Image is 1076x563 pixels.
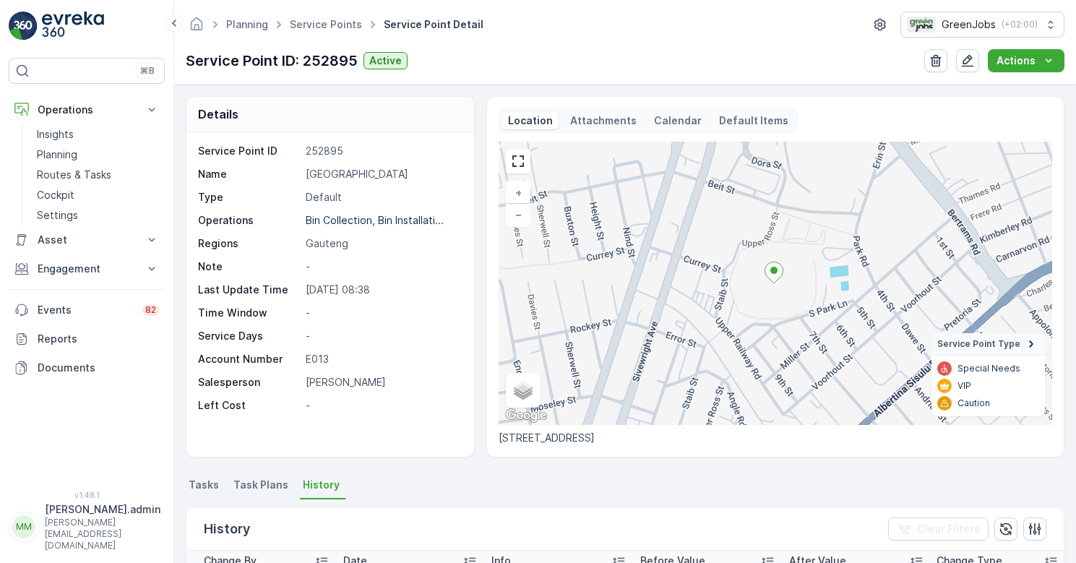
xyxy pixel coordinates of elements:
img: Green_Jobs_Logo.png [907,17,936,33]
p: Reports [38,332,159,346]
p: Location [508,113,553,128]
a: Layers [507,374,539,406]
p: [STREET_ADDRESS] [499,431,1052,445]
p: Details [198,106,238,123]
p: VIP [957,380,971,392]
p: Left Cost [198,398,300,413]
p: ( +02:00 ) [1002,19,1038,30]
button: Operations [9,95,165,124]
p: Documents [38,361,159,375]
p: - [306,398,459,413]
img: logo_light-DOdMpM7g.png [42,12,104,40]
p: - [306,306,459,320]
span: v 1.48.1 [9,491,165,499]
p: Regions [198,236,300,251]
p: [PERSON_NAME] [306,375,459,390]
p: Actions [997,53,1036,68]
a: Settings [31,205,165,225]
a: Documents [9,353,165,382]
img: Google [502,406,550,425]
button: Asset [9,225,165,254]
p: Last Update Time [198,283,300,297]
p: 252895 [306,144,459,158]
p: Service Days [198,329,300,343]
span: Task Plans [233,478,288,492]
p: GreenJobs [942,17,996,32]
p: Operations [198,213,300,228]
p: Time Window [198,306,300,320]
span: Service Point Type [937,338,1020,350]
p: Operations [38,103,136,117]
p: Salesperson [198,375,300,390]
span: + [515,186,522,199]
span: History [303,478,340,492]
p: Engagement [38,262,136,276]
p: Bin Collection, Bin Installati... [306,214,444,226]
button: Actions [988,49,1064,72]
p: - [306,329,459,343]
p: [GEOGRAPHIC_DATA] [306,167,459,181]
a: Insights [31,124,165,145]
p: Note [198,259,300,274]
p: 82 [145,304,156,316]
p: Calendar [654,113,702,128]
img: logo [9,12,38,40]
a: Reports [9,325,165,353]
p: Account Number [198,352,300,366]
span: Service Point Detail [381,17,486,32]
p: Asset [38,233,136,247]
p: Service Point ID: 252895 [186,50,358,72]
p: [DATE] 08:38 [306,283,459,297]
a: Cockpit [31,185,165,205]
span: Tasks [189,478,219,492]
p: History [204,519,250,539]
p: [PERSON_NAME][EMAIL_ADDRESS][DOMAIN_NAME] [45,517,160,551]
a: View Fullscreen [507,150,529,172]
p: Attachments [570,113,637,128]
p: E013 [306,352,459,366]
button: Clear Filters [888,517,989,541]
span: − [515,208,522,220]
p: Clear Filters [917,522,980,536]
p: Gauteng [306,236,459,251]
a: Planning [31,145,165,165]
div: MM [12,515,35,538]
p: Type [198,190,300,205]
a: Homepage [189,22,205,34]
p: - [306,259,459,274]
button: Engagement [9,254,165,283]
a: Events82 [9,296,165,325]
button: MM[PERSON_NAME].admin[PERSON_NAME][EMAIL_ADDRESS][DOMAIN_NAME] [9,502,165,551]
p: Cockpit [37,188,74,202]
a: Service Points [290,18,362,30]
p: Events [38,303,134,317]
a: Open this area in Google Maps (opens a new window) [502,406,550,425]
a: Zoom Out [507,204,529,225]
p: Default [306,190,459,205]
a: Planning [226,18,268,30]
p: Default Items [719,113,788,128]
p: ⌘B [140,65,155,77]
a: Zoom In [507,182,529,204]
summary: Service Point Type [931,333,1045,356]
p: [PERSON_NAME].admin [45,502,160,517]
p: Settings [37,208,78,223]
button: GreenJobs(+02:00) [900,12,1064,38]
a: Routes & Tasks [31,165,165,185]
button: Active [363,52,408,69]
p: Routes & Tasks [37,168,111,182]
p: Insights [37,127,74,142]
p: Special Needs [957,363,1020,374]
p: Active [369,53,402,68]
p: Name [198,167,300,181]
p: Service Point ID [198,144,300,158]
p: Planning [37,147,77,162]
p: Caution [957,397,990,409]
